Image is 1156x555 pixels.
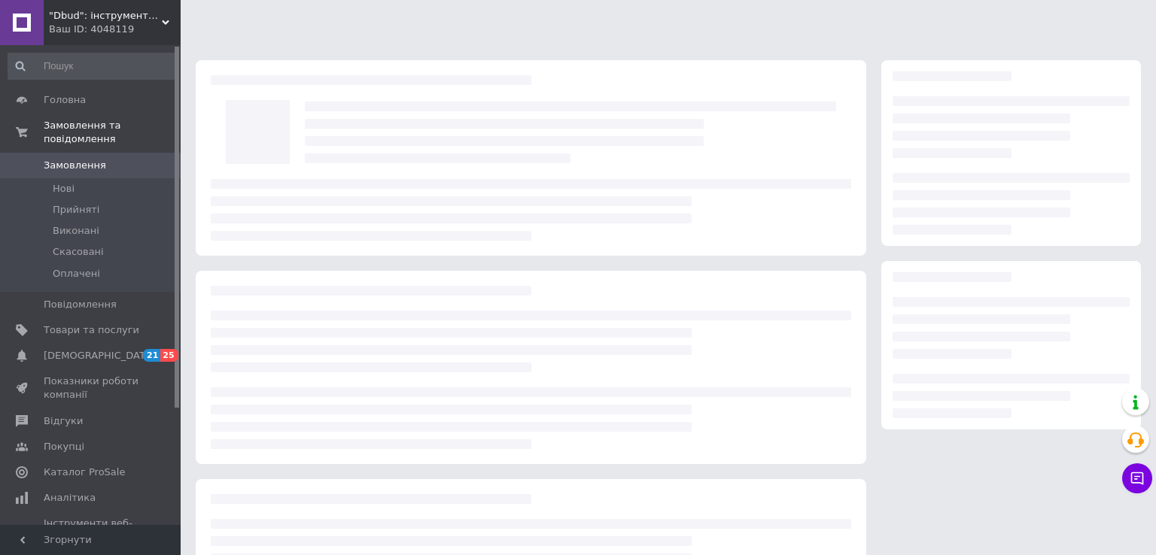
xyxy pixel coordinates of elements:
[44,93,86,107] span: Головна
[53,182,75,196] span: Нові
[1122,463,1152,493] button: Чат з покупцем
[53,224,99,238] span: Виконані
[44,491,96,505] span: Аналітика
[44,323,139,337] span: Товари та послуги
[8,53,178,80] input: Пошук
[44,375,139,402] span: Показники роботи компанії
[53,267,100,281] span: Оплачені
[44,466,125,479] span: Каталог ProSale
[44,349,155,362] span: [DEMOGRAPHIC_DATA]
[53,203,99,217] span: Прийняті
[44,517,139,544] span: Інструменти веб-майстра та SEO
[49,23,181,36] div: Ваш ID: 4048119
[44,119,181,146] span: Замовлення та повідомлення
[160,349,178,362] span: 25
[44,298,117,311] span: Повідомлення
[49,9,162,23] span: "Dbud": інструменти та побутова техніка для Вас!
[44,159,106,172] span: Замовлення
[44,414,83,428] span: Відгуки
[53,245,104,259] span: Скасовані
[143,349,160,362] span: 21
[44,440,84,453] span: Покупці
